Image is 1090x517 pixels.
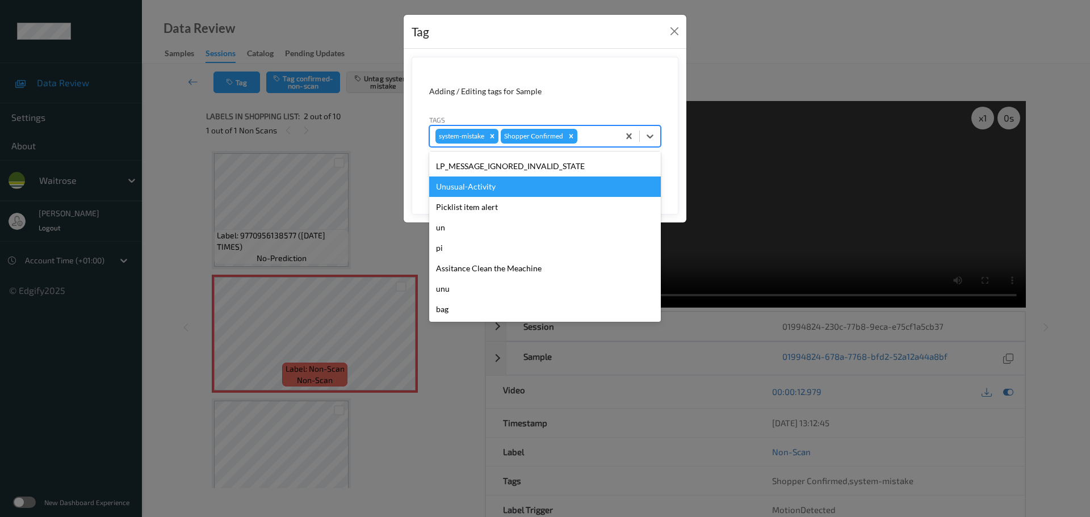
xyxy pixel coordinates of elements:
[429,238,661,258] div: pi
[429,176,661,197] div: Unusual-Activity
[429,197,661,217] div: Picklist item alert
[501,129,565,144] div: Shopper Confirmed
[429,86,661,97] div: Adding / Editing tags for Sample
[412,23,429,41] div: Tag
[435,129,486,144] div: system-mistake
[429,115,445,125] label: Tags
[429,156,661,176] div: LP_MESSAGE_IGNORED_INVALID_STATE
[486,129,498,144] div: Remove system-mistake
[666,23,682,39] button: Close
[565,129,577,144] div: Remove Shopper Confirmed
[429,279,661,299] div: unu
[429,217,661,238] div: un
[429,258,661,279] div: Assitance Clean the Meachine
[429,299,661,320] div: bag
